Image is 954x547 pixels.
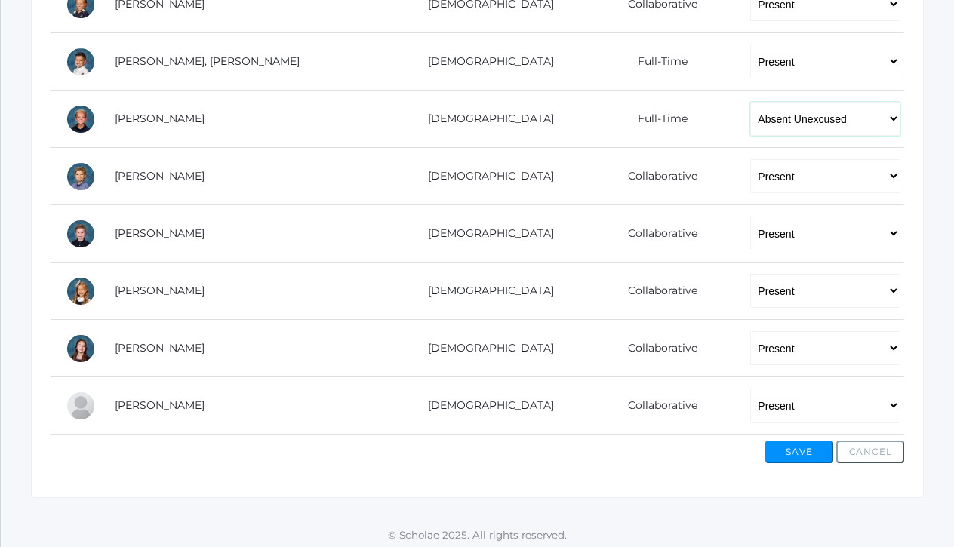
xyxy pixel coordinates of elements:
div: Theodore Smith [66,219,96,249]
td: [DEMOGRAPHIC_DATA] [393,148,578,205]
td: [DEMOGRAPHIC_DATA] [393,91,578,148]
a: [PERSON_NAME] [115,169,205,183]
div: Faye Thompson [66,276,96,306]
a: [PERSON_NAME] [115,112,205,125]
td: Collaborative [578,320,735,377]
td: Collaborative [578,148,735,205]
p: © Scholae 2025. All rights reserved. [1,527,954,542]
a: [PERSON_NAME] [115,226,205,240]
td: Collaborative [578,205,735,263]
div: Brooks Roberts [66,104,96,134]
td: [DEMOGRAPHIC_DATA] [393,263,578,320]
td: [DEMOGRAPHIC_DATA] [393,377,578,435]
td: Full-Time [578,33,735,91]
td: [DEMOGRAPHIC_DATA] [393,320,578,377]
td: [DEMOGRAPHIC_DATA] [393,205,578,263]
a: [PERSON_NAME] [115,398,205,412]
a: [PERSON_NAME] [115,284,205,297]
div: Remmie Tourje [66,333,96,364]
div: Noah Smith [66,161,96,192]
div: Mary Wallock [66,391,96,421]
td: Collaborative [578,263,735,320]
td: [DEMOGRAPHIC_DATA] [393,33,578,91]
td: Collaborative [578,377,735,435]
button: Cancel [836,441,904,463]
button: Save [765,441,833,463]
td: Full-Time [578,91,735,148]
div: Cooper Reyes [66,47,96,77]
a: [PERSON_NAME], [PERSON_NAME] [115,54,300,68]
a: [PERSON_NAME] [115,341,205,355]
